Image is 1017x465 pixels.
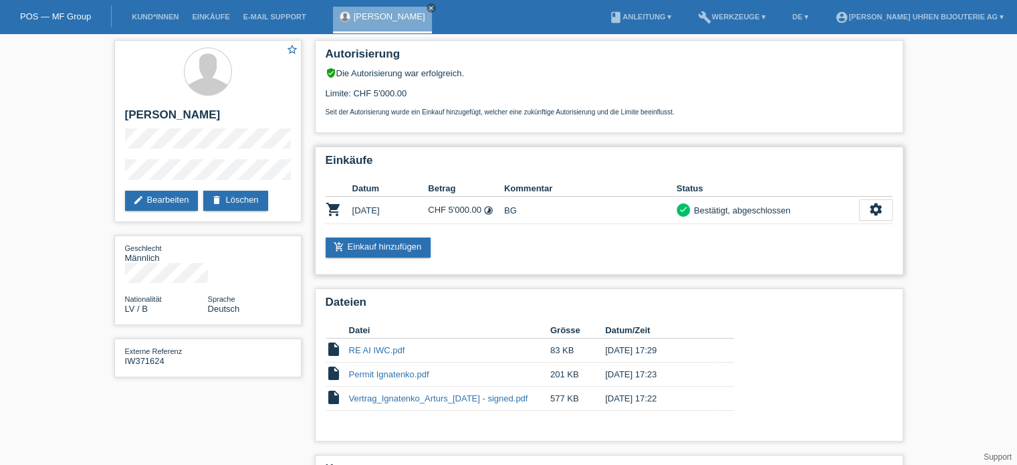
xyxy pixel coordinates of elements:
a: buildWerkzeuge ▾ [691,13,772,21]
div: IW371624 [125,346,208,366]
td: 577 KB [550,387,605,411]
th: Datum/Zeit [605,322,715,339]
i: add_shopping_cart [334,242,344,252]
i: star_border [286,43,298,56]
i: insert_drive_file [326,341,342,357]
a: star_border [286,43,298,58]
a: [PERSON_NAME] [354,11,425,21]
td: [DATE] 17:23 [605,363,715,387]
div: Männlich [125,243,208,263]
th: Status [677,181,859,197]
td: [DATE] 17:29 [605,339,715,363]
span: Externe Referenz [125,347,183,355]
a: deleteLöschen [203,191,267,211]
th: Datum [352,181,429,197]
i: edit [133,195,144,205]
div: Limite: CHF 5'000.00 [326,78,893,116]
th: Betrag [428,181,504,197]
i: POSP00026401 [326,201,342,217]
h2: [PERSON_NAME] [125,108,291,128]
a: E-Mail Support [237,13,313,21]
a: POS — MF Group [20,11,91,21]
td: [DATE] [352,197,429,224]
div: Die Autorisierung war erfolgreich. [326,68,893,78]
span: Lettland / B / 09.07.2019 [125,304,148,314]
a: bookAnleitung ▾ [602,13,678,21]
h2: Einkäufe [326,154,893,174]
i: 24 Raten [483,205,493,215]
span: Deutsch [208,304,240,314]
a: Permit Ignatenko.pdf [349,369,429,379]
th: Grösse [550,322,605,339]
span: Nationalität [125,295,162,303]
td: 83 KB [550,339,605,363]
a: close [427,3,436,13]
a: Kund*innen [125,13,185,21]
p: Seit der Autorisierung wurde ein Einkauf hinzugefügt, welcher eine zukünftige Autorisierung und d... [326,108,893,116]
a: editBearbeiten [125,191,199,211]
i: insert_drive_file [326,365,342,381]
a: add_shopping_cartEinkauf hinzufügen [326,238,431,258]
a: RE AI IWC.pdf [349,345,405,355]
i: book [609,11,623,24]
i: insert_drive_file [326,389,342,405]
i: delete [211,195,222,205]
i: check [679,205,688,214]
td: CHF 5'000.00 [428,197,504,224]
a: Einkäufe [185,13,236,21]
th: Kommentar [504,181,677,197]
a: DE ▾ [786,13,815,21]
span: Geschlecht [125,244,162,252]
i: close [428,5,435,11]
i: settings [869,202,883,217]
td: BG [504,197,677,224]
td: [DATE] 17:22 [605,387,715,411]
h2: Autorisierung [326,48,893,68]
div: Bestätigt, abgeschlossen [690,203,791,217]
i: build [698,11,711,24]
a: Support [984,452,1012,462]
h2: Dateien [326,296,893,316]
a: account_circle[PERSON_NAME] Uhren Bijouterie AG ▾ [828,13,1010,21]
i: verified_user [326,68,336,78]
a: Vertrag_Ignatenko_Arturs_[DATE] - signed.pdf [349,393,528,403]
span: Sprache [208,295,235,303]
i: account_circle [835,11,849,24]
th: Datei [349,322,550,339]
td: 201 KB [550,363,605,387]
